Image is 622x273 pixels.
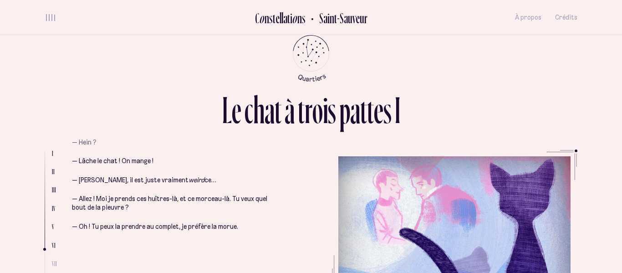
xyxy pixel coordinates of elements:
[283,10,287,26] div: a
[302,10,306,26] div: s
[72,222,275,232] p: — Oh ! Tu peux la prendre au complet, je préfère la morue.
[52,223,54,231] span: V
[52,260,57,268] span: VII
[555,14,577,21] span: Crédits
[52,205,56,212] span: IV
[305,91,312,129] div: r
[383,91,392,129] div: s
[189,176,204,184] em: weird
[374,91,383,129] div: e
[360,91,367,129] div: t
[306,10,367,25] button: Retour au Quartier
[273,10,275,26] div: t
[312,10,367,26] h2: Saint-Sauveur
[515,7,541,28] button: À propos
[52,168,55,175] span: II
[296,72,327,83] tspan: Quartiers
[292,10,297,26] div: o
[555,7,577,28] button: Crédits
[269,10,273,26] div: s
[298,91,305,129] div: t
[232,91,241,129] div: e
[285,91,295,129] div: à
[52,242,56,249] span: VI
[45,13,56,22] button: volume audio
[515,14,541,21] span: À propos
[287,10,290,26] div: t
[290,10,292,26] div: i
[280,10,281,26] div: l
[339,91,350,129] div: p
[245,91,253,129] div: c
[281,10,283,26] div: l
[265,10,269,26] div: n
[275,91,281,129] div: t
[72,157,275,166] p: — Lâche le chat ! On mange !
[255,10,259,26] div: C
[312,91,323,129] div: o
[259,10,265,26] div: o
[72,176,275,185] p: — [PERSON_NAME], il est juste vraiment ce…
[222,91,232,129] div: L
[350,91,360,129] div: a
[323,91,328,129] div: i
[275,10,280,26] div: e
[297,10,302,26] div: n
[52,186,56,194] span: III
[328,91,336,129] div: s
[265,91,275,129] div: a
[395,91,400,129] div: I
[367,91,374,129] div: t
[253,91,265,129] div: h
[285,35,338,82] button: Retour au menu principal
[72,195,275,212] p: — Allez ! Moi je prends ces huîtres-là, et ce morceau-là. Tu veux quel bout de la pieuvre ?
[52,149,53,157] span: I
